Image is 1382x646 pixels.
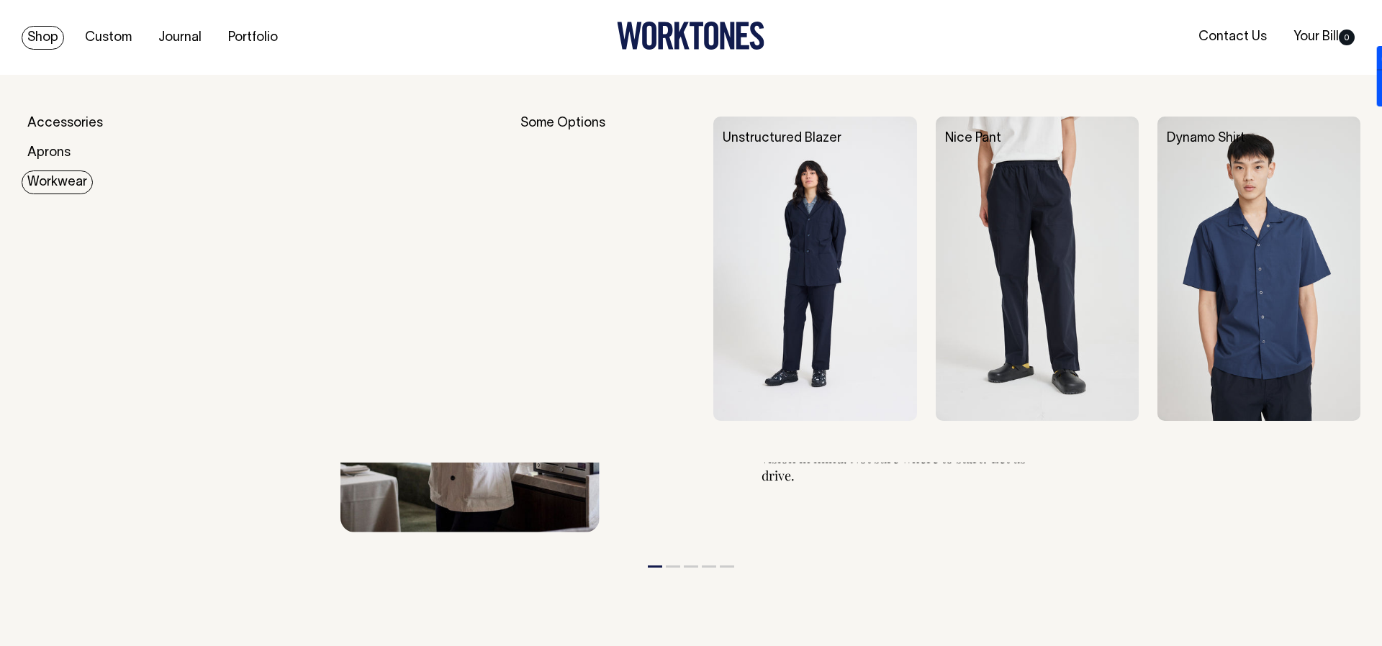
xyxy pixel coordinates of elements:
[1339,29,1355,45] span: 0
[702,565,716,568] button: 4 of 5
[723,132,841,145] a: Unstructured Blazer
[945,132,1001,145] a: Nice Pant
[684,565,698,568] button: 3 of 5
[936,117,1139,421] img: Nice Pant
[1288,25,1360,49] a: Your Bill0
[22,141,76,165] a: Aprons
[22,112,109,135] a: Accessories
[520,117,695,421] div: Some Options
[22,26,64,50] a: Shop
[713,117,916,421] img: Unstructured Blazer
[1157,117,1360,421] img: Dynamo Shirt
[153,26,207,50] a: Journal
[648,565,662,568] button: 1 of 5
[22,170,93,194] a: Workwear
[720,565,734,568] button: 5 of 5
[1193,25,1273,49] a: Contact Us
[1167,132,1245,145] a: Dynamo Shirt
[222,26,284,50] a: Portfolio
[666,565,680,568] button: 2 of 5
[79,26,137,50] a: Custom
